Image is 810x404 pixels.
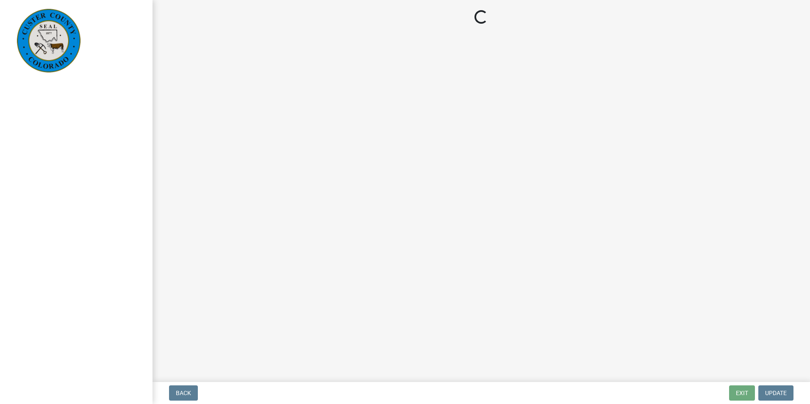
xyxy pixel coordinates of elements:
button: Update [758,385,793,401]
button: Exit [729,385,755,401]
img: Custer County, Colorado [17,9,80,72]
span: Update [765,390,787,396]
button: Back [169,385,198,401]
span: Back [176,390,191,396]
